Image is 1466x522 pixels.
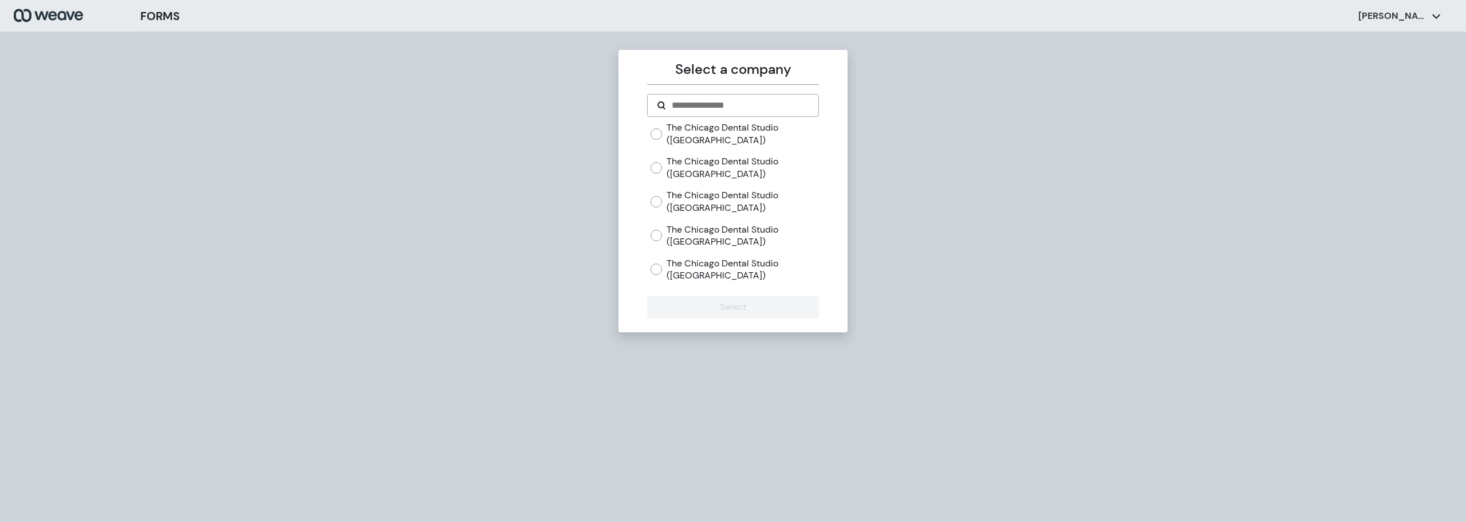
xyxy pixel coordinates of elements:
[667,223,818,248] label: The Chicago Dental Studio ([GEOGRAPHIC_DATA])
[667,257,818,282] label: The Chicago Dental Studio ([GEOGRAPHIC_DATA])
[667,155,818,180] label: The Chicago Dental Studio ([GEOGRAPHIC_DATA])
[667,189,818,214] label: The Chicago Dental Studio ([GEOGRAPHIC_DATA])
[671,99,809,112] input: Search
[140,7,180,25] h3: FORMS
[667,121,818,146] label: The Chicago Dental Studio ([GEOGRAPHIC_DATA])
[1358,10,1427,22] p: [PERSON_NAME]
[647,59,818,80] p: Select a company
[647,296,818,319] button: Select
